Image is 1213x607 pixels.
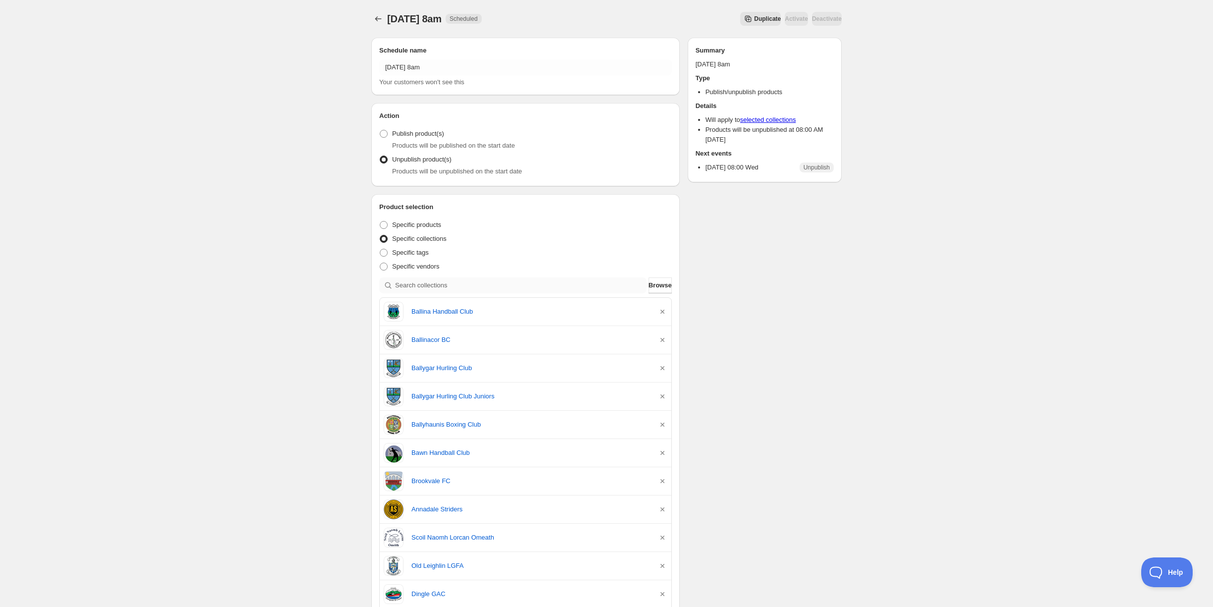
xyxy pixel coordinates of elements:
span: Specific collections [392,235,447,242]
input: Search collections [395,277,647,293]
a: Ballina Handball Club [411,307,650,317]
a: Annadale Striders [411,504,650,514]
h2: Details [696,101,834,111]
span: Duplicate [754,15,781,23]
span: Products will be published on the start date [392,142,515,149]
a: Scoil Naomh Lorcan Omeath [411,533,650,543]
a: Ballyhaunis Boxing Club [411,420,650,430]
a: Ballygar Hurling Club Juniors [411,391,650,401]
span: Products will be unpublished on the start date [392,167,522,175]
span: Specific tags [392,249,429,256]
h2: Summary [696,46,834,55]
a: Dingle GAC [411,589,650,599]
a: Old Leighlin LGFA [411,561,650,571]
span: Publish product(s) [392,130,444,137]
span: Unpublish product(s) [392,156,452,163]
a: selected collections [740,116,796,123]
h2: Type [696,73,834,83]
p: [DATE] 8am [696,59,834,69]
span: Specific products [392,221,441,228]
button: Secondary action label [740,12,781,26]
a: Ballinacor BC [411,335,650,345]
span: Your customers won't see this [379,78,464,86]
h2: Next events [696,149,834,159]
a: Ballygar Hurling Club [411,363,650,373]
span: [DATE] 8am [387,13,442,24]
h2: Action [379,111,672,121]
button: Schedules [371,12,385,26]
iframe: Toggle Customer Support [1141,557,1193,587]
li: Products will be unpublished at 08:00 AM [DATE] [706,125,834,145]
a: Bawn Handball Club [411,448,650,458]
span: Unpublish [804,164,830,171]
p: [DATE] 08:00 Wed [706,163,758,172]
li: Publish/unpublish products [706,87,834,97]
li: Will apply to [706,115,834,125]
span: Scheduled [450,15,478,23]
h2: Product selection [379,202,672,212]
h2: Schedule name [379,46,672,55]
a: Brookvale FC [411,476,650,486]
span: Browse [649,280,672,290]
span: Specific vendors [392,263,439,270]
button: Browse [649,277,672,293]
